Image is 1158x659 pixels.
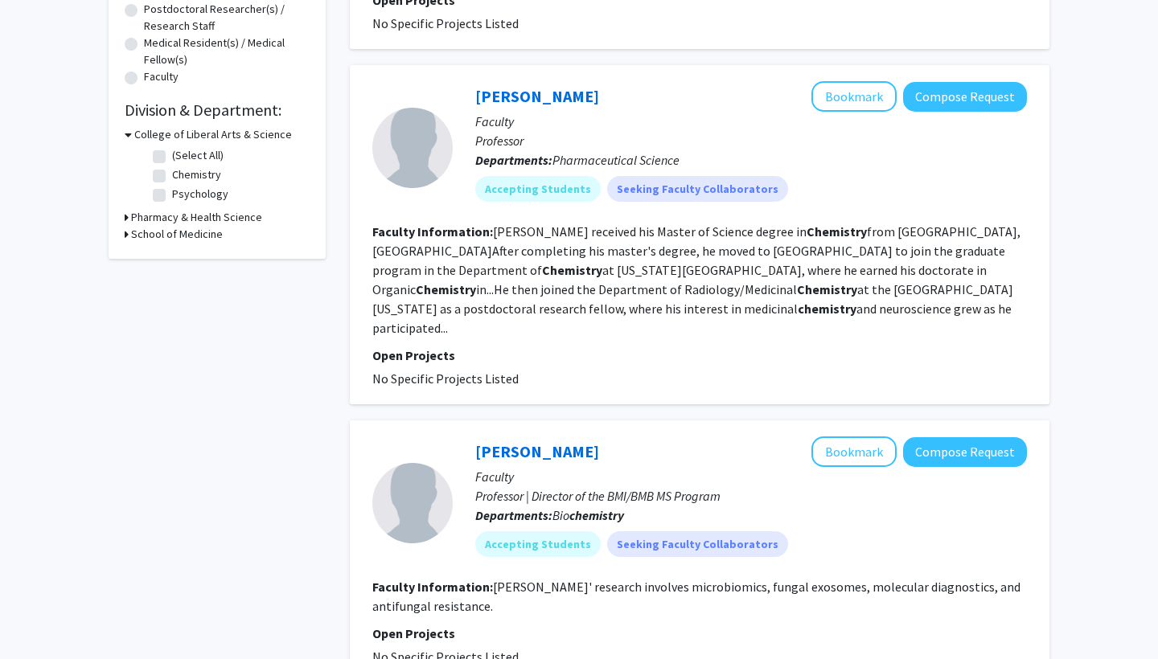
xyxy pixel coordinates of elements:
p: Faculty [475,467,1027,486]
b: Chemistry [416,281,476,297]
b: Chemistry [542,262,602,278]
button: Add Robert Akins to Bookmarks [811,436,897,467]
fg-read-more: [PERSON_NAME]' research involves microbiomics, fungal exosomes, molecular diagnostics, and antifu... [372,579,1020,614]
span: No Specific Projects Listed [372,15,519,31]
a: [PERSON_NAME] [475,441,599,461]
iframe: Chat [12,587,68,647]
span: Pharmaceutical Science [552,152,680,168]
button: Compose Request to Aloke Dutta [903,82,1027,112]
mat-chip: Seeking Faculty Collaborators [607,176,788,202]
mat-chip: Accepting Students [475,176,601,202]
b: chemistry [798,301,856,317]
h3: College of Liberal Arts & Science [134,126,292,143]
h3: Pharmacy & Health Science [131,209,262,226]
label: Medical Resident(s) / Medical Fellow(s) [144,35,310,68]
b: Faculty Information: [372,223,493,239]
button: Add Aloke Dutta to Bookmarks [811,81,897,112]
b: chemistry [569,507,624,523]
mat-chip: Accepting Students [475,531,601,557]
b: Faculty Information: [372,579,493,595]
b: Departments: [475,507,552,523]
p: Open Projects [372,346,1027,365]
p: Professor | Director of the BMI/BMB MS Program [475,486,1027,506]
label: Psychology [172,186,228,203]
span: No Specific Projects Listed [372,370,519,387]
p: Professor [475,131,1027,150]
p: Faculty [475,112,1027,131]
label: Faculty [144,68,179,85]
label: Chemistry [172,166,221,183]
b: Chemistry [807,223,867,239]
h3: School of Medicine [131,226,223,243]
fg-read-more: [PERSON_NAME] received his Master of Science degree in from [GEOGRAPHIC_DATA], [GEOGRAPHIC_DATA]A... [372,223,1020,336]
label: Postdoctoral Researcher(s) / Research Staff [144,1,310,35]
h2: Division & Department: [125,100,310,120]
a: [PERSON_NAME] [475,86,599,106]
b: Chemistry [797,281,857,297]
label: (Select All) [172,147,224,164]
span: Bio [552,507,624,523]
p: Open Projects [372,624,1027,643]
b: Departments: [475,152,552,168]
button: Compose Request to Robert Akins [903,437,1027,467]
mat-chip: Seeking Faculty Collaborators [607,531,788,557]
